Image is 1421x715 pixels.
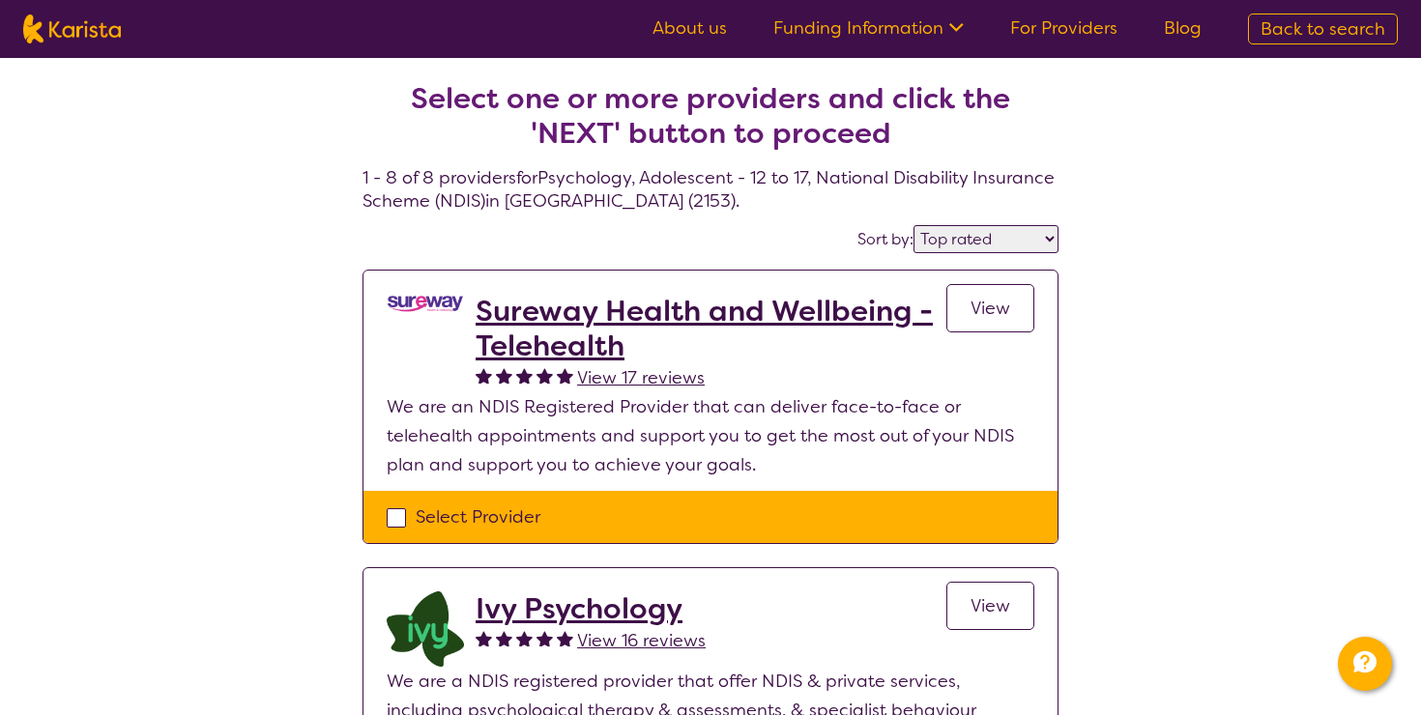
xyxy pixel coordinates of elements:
[773,16,964,40] a: Funding Information
[557,367,573,384] img: fullstar
[946,582,1034,630] a: View
[362,35,1058,213] h4: 1 - 8 of 8 providers for Psychology , Adolescent - 12 to 17 , National Disability Insurance Schem...
[577,629,706,652] span: View 16 reviews
[652,16,727,40] a: About us
[387,294,464,314] img: vgwqq8bzw4bddvbx0uac.png
[23,14,121,43] img: Karista logo
[476,591,706,626] a: Ivy Psychology
[496,367,512,384] img: fullstar
[857,229,913,249] label: Sort by:
[476,367,492,384] img: fullstar
[577,626,706,655] a: View 16 reviews
[557,630,573,646] img: fullstar
[1164,16,1202,40] a: Blog
[386,81,1035,151] h2: Select one or more providers and click the 'NEXT' button to proceed
[536,367,553,384] img: fullstar
[1248,14,1398,44] a: Back to search
[946,284,1034,332] a: View
[387,591,464,667] img: lcqb2d1jpug46odws9wh.png
[516,367,533,384] img: fullstar
[476,630,492,646] img: fullstar
[1010,16,1117,40] a: For Providers
[1261,17,1385,41] span: Back to search
[516,630,533,646] img: fullstar
[387,392,1034,479] p: We are an NDIS Registered Provider that can deliver face-to-face or telehealth appointments and s...
[971,297,1010,320] span: View
[476,294,946,363] a: Sureway Health and Wellbeing - Telehealth
[536,630,553,646] img: fullstar
[577,363,705,392] a: View 17 reviews
[1338,637,1392,691] button: Channel Menu
[496,630,512,646] img: fullstar
[971,594,1010,617] span: View
[577,366,705,389] span: View 17 reviews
